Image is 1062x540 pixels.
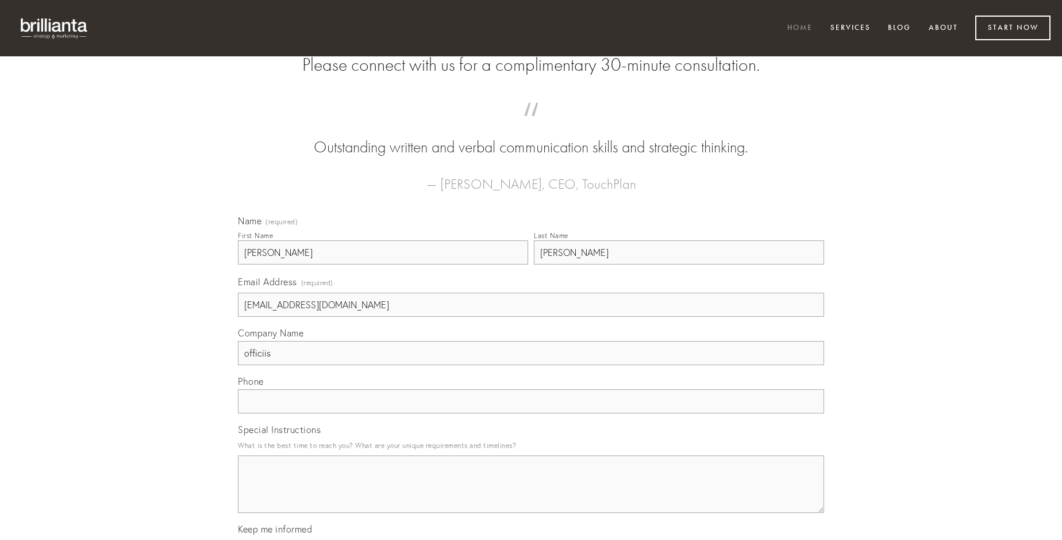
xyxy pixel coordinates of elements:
[256,114,806,136] span: “
[11,12,98,45] img: brillianta - research, strategy, marketing
[238,231,273,240] div: First Name
[256,114,806,159] blockquote: Outstanding written and verbal communication skills and strategic thinking.
[238,523,312,535] span: Keep me informed
[880,19,918,38] a: Blog
[265,219,298,225] span: (required)
[238,438,824,453] p: What is the best time to reach you? What are your unique requirements and timelines?
[238,54,824,76] h2: Please connect with us for a complimentary 30-minute consultation.
[256,159,806,196] figcaption: — [PERSON_NAME], CEO, TouchPlan
[975,16,1051,40] a: Start Now
[238,276,297,288] span: Email Address
[780,19,820,38] a: Home
[238,376,264,387] span: Phone
[921,19,965,38] a: About
[823,19,878,38] a: Services
[534,231,568,240] div: Last Name
[301,275,333,290] span: (required)
[238,424,321,435] span: Special Instructions
[238,215,261,227] span: Name
[238,327,303,339] span: Company Name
